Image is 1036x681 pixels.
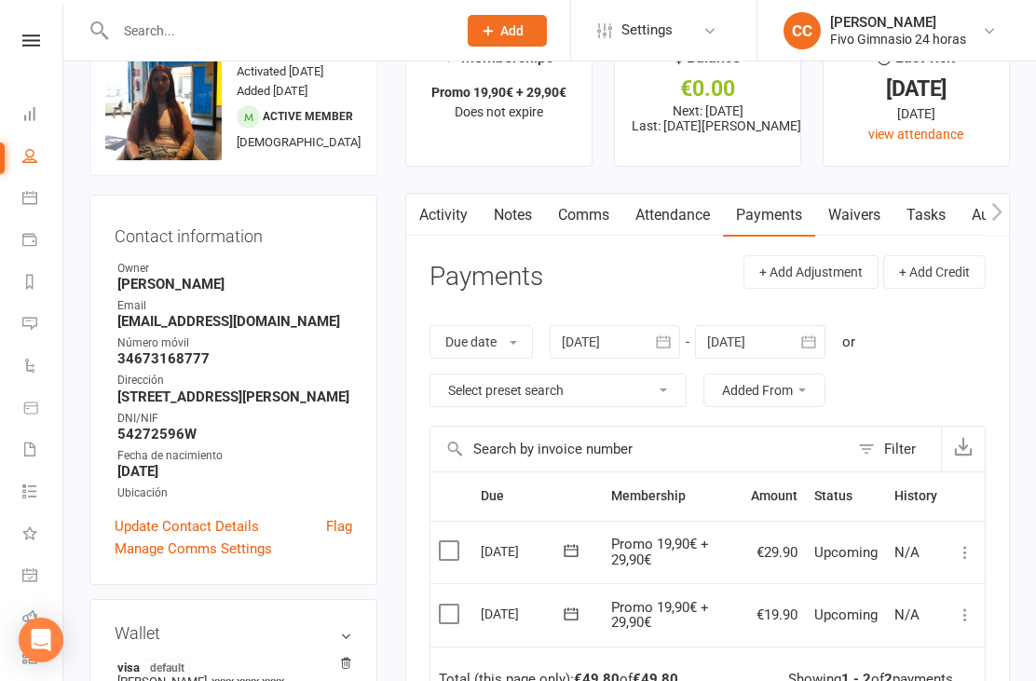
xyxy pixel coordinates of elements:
strong: [PERSON_NAME] [117,276,352,293]
th: Due [472,472,603,520]
button: + Add Adjustment [743,255,879,289]
th: History [886,472,946,520]
span: Add [500,23,524,38]
div: [DATE] [481,537,566,565]
span: N/A [894,544,920,561]
div: Filter [884,438,916,460]
a: Update Contact Details [115,515,259,538]
strong: visa [117,660,343,674]
div: Ubicación [117,484,352,502]
div: DNI/NIF [117,410,352,428]
div: Email [117,297,352,315]
div: Last visit [878,46,955,79]
h3: Payments [429,263,543,292]
i: ✓ [444,49,457,67]
button: Due date [429,325,533,359]
div: Memberships [444,46,553,80]
strong: [STREET_ADDRESS][PERSON_NAME] [117,388,352,405]
div: $ Balance [675,46,741,79]
a: Attendance [622,194,723,237]
div: [DATE] [481,599,566,628]
span: Upcoming [814,606,878,623]
a: Payments [723,194,815,237]
input: Search by invoice number [430,427,849,471]
div: or [842,331,855,353]
span: N/A [894,606,920,623]
strong: 54272596W [117,426,352,443]
button: + Add Credit [883,255,986,289]
span: Promo 19,90€ + 29,90€ [611,536,709,568]
time: Added [DATE] [237,84,307,98]
p: Next: [DATE] Last: [DATE][PERSON_NAME] [632,103,784,133]
th: Status [806,472,886,520]
div: Fivo Gimnasio 24 horas [830,31,966,48]
th: Amount [743,472,806,520]
time: Activated [DATE] [237,64,323,78]
a: People [22,137,64,179]
span: Does not expire [455,104,543,119]
span: [DEMOGRAPHIC_DATA] [237,135,361,149]
th: Membership [603,472,743,520]
strong: 34673168777 [117,350,352,367]
strong: [DATE] [117,463,352,480]
a: Dashboard [22,95,64,137]
a: Calendar [22,179,64,221]
span: Upcoming [814,544,878,561]
span: default [144,660,190,674]
a: view attendance [868,127,963,142]
a: Manage Comms Settings [115,538,272,560]
button: Filter [849,427,941,471]
span: Active member [263,110,353,123]
input: Search... [110,18,443,44]
h3: Contact information [115,220,352,246]
h3: Wallet [115,624,352,643]
div: [DATE] [840,79,992,99]
button: Add [468,15,547,47]
td: €29.90 [743,521,806,584]
img: image1757585824.png [105,44,222,160]
a: Reports [22,263,64,305]
a: What's New [22,514,64,556]
div: [DATE] [840,103,992,124]
div: Fecha de nacimiento [117,447,352,465]
a: Tasks [893,194,959,237]
a: General attendance kiosk mode [22,556,64,598]
div: CC [784,12,821,49]
div: Número móvil [117,334,352,352]
div: [PERSON_NAME] [830,14,966,31]
a: Payments [22,221,64,263]
strong: Promo 19,90€ + 29,90€ [431,85,566,100]
span: Promo 19,90€ + 29,90€ [611,599,709,632]
div: Dirección [117,372,352,389]
a: Waivers [815,194,893,237]
a: Product Sales [22,388,64,430]
a: Activity [406,194,481,237]
div: Owner [117,260,352,278]
a: Roll call kiosk mode [22,598,64,640]
div: €0.00 [632,79,784,99]
a: Comms [545,194,622,237]
strong: [EMAIL_ADDRESS][DOMAIN_NAME] [117,313,352,330]
a: Flag [326,515,352,538]
a: Notes [481,194,545,237]
td: €19.90 [743,583,806,647]
span: Settings [621,9,673,51]
button: Added From [703,374,825,407]
div: Open Intercom Messenger [19,618,63,662]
